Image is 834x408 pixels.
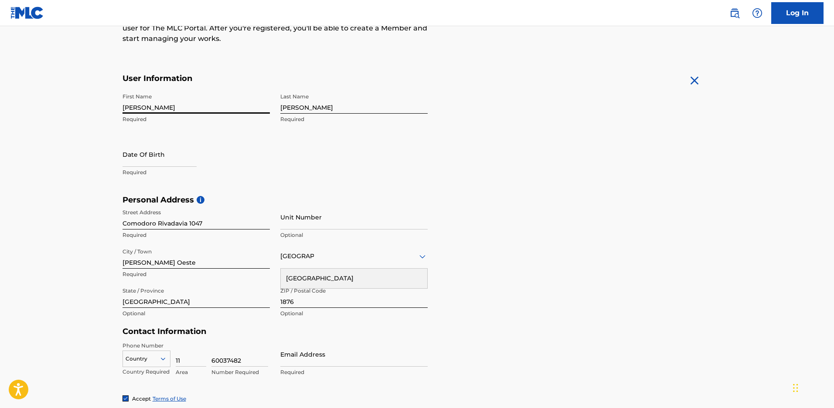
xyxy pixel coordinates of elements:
img: close [688,74,701,88]
p: Required [123,270,270,278]
iframe: Chat Widget [790,366,834,408]
span: i [197,196,204,204]
h5: User Information [123,74,428,84]
p: Required [123,231,270,239]
p: Required [123,169,270,176]
p: Required [280,368,428,376]
img: search [729,8,740,18]
a: Terms of Use [153,395,186,402]
p: Area [176,368,206,376]
p: Number Required [211,368,268,376]
p: Optional [280,310,428,317]
a: Public Search [726,4,743,22]
a: Log In [771,2,824,24]
span: Accept [132,395,151,402]
h5: Personal Address [123,195,712,205]
h5: Contact Information [123,327,428,337]
p: Optional [280,231,428,239]
div: Drag [793,375,798,401]
p: Required [280,115,428,123]
p: Country Required [123,368,170,376]
p: Optional [123,310,270,317]
p: Required [123,115,270,123]
p: Please complete the following form with your personal information to sign up as a user for The ML... [123,13,428,44]
div: [GEOGRAPHIC_DATA] [281,269,427,288]
img: MLC Logo [10,7,44,19]
img: checkbox [123,396,128,401]
img: help [752,8,763,18]
div: Help [749,4,766,22]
